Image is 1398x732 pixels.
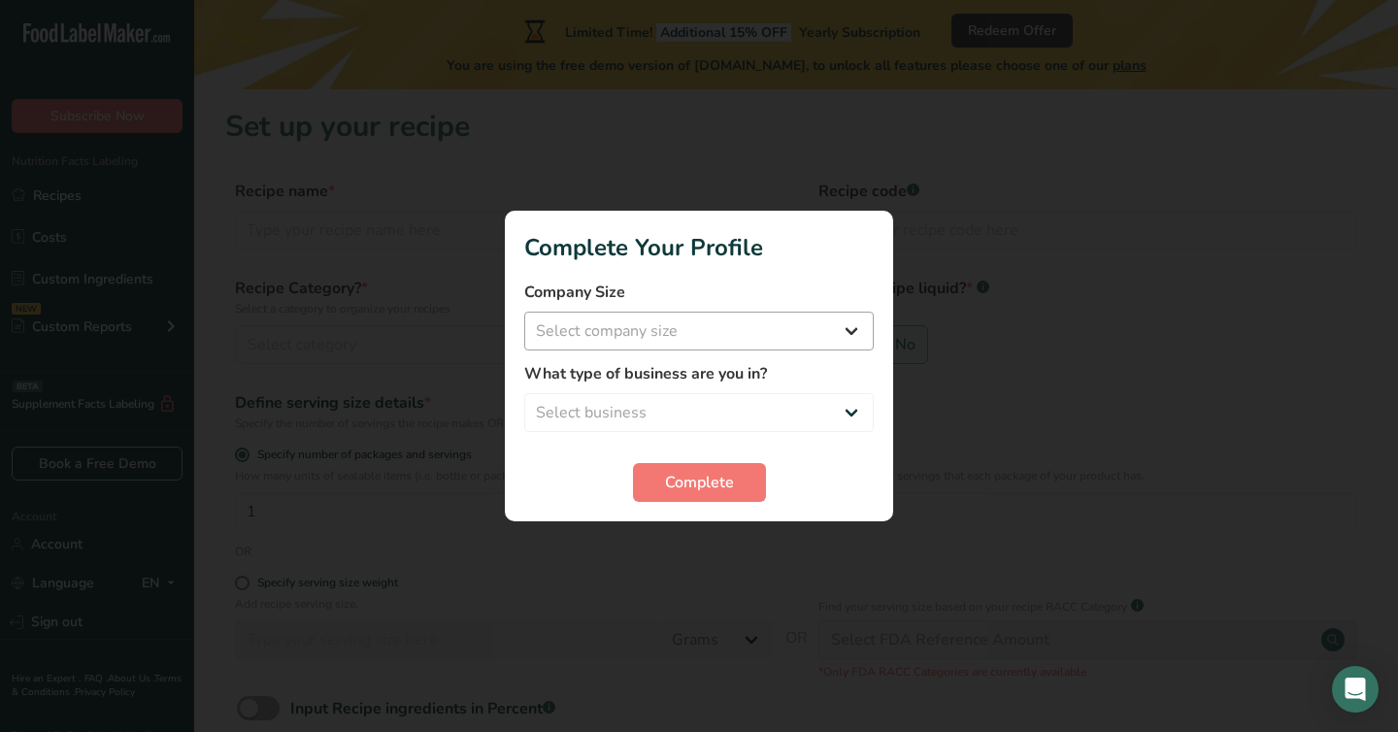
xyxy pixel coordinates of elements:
[1332,666,1379,713] div: Open Intercom Messenger
[524,281,874,304] label: Company Size
[524,230,874,265] h1: Complete Your Profile
[524,362,874,385] label: What type of business are you in?
[665,471,734,494] span: Complete
[633,463,766,502] button: Complete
